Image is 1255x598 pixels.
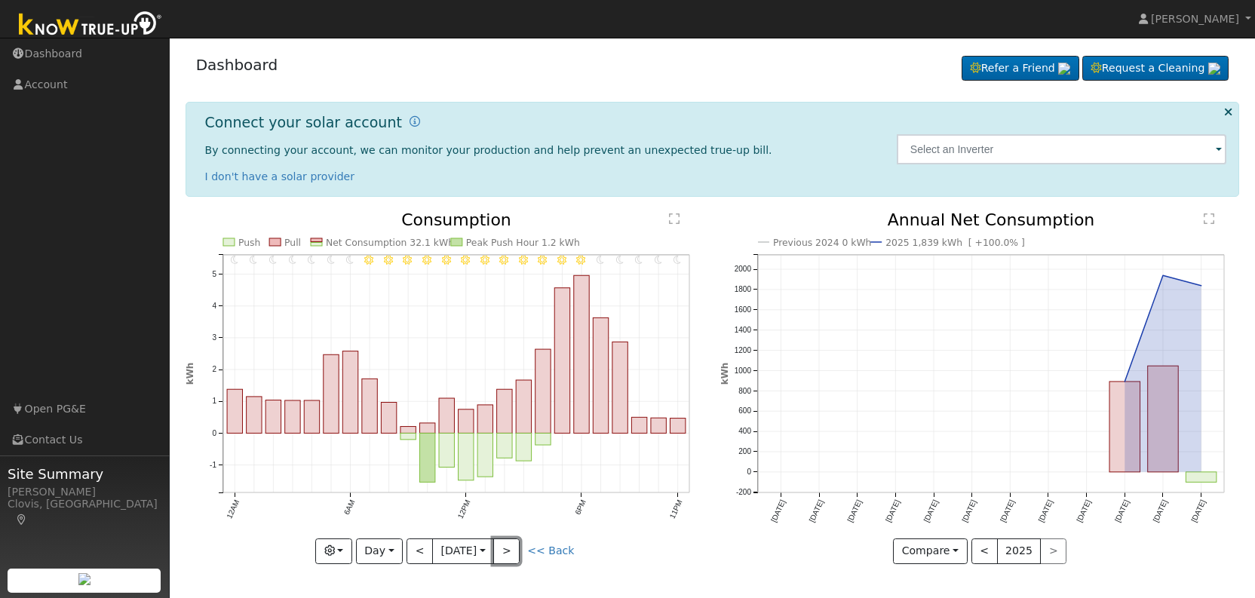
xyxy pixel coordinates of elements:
div: Clovis, [GEOGRAPHIC_DATA] [8,496,161,528]
h1: Connect your solar account [205,114,402,131]
a: Map [15,514,29,526]
img: retrieve [1208,63,1220,75]
rect: onclick="" [1109,382,1140,472]
a: I don't have a solar provider [205,170,355,182]
text: 400 [738,428,751,436]
span: Site Summary [8,464,161,484]
img: retrieve [78,573,91,585]
button: 2025 [997,538,1042,564]
text: Annual Net Consumption [888,210,1095,229]
circle: onclick="" [1198,283,1204,289]
img: retrieve [1058,63,1070,75]
rect: onclick="" [1186,472,1217,483]
text: [DATE] [769,498,787,523]
text: 1000 [735,366,752,375]
text: [DATE] [1075,498,1093,523]
button: Compare [893,538,968,564]
text: 0 [747,468,751,477]
text: 2025 1,839 kWh [ +100.0% ] [885,238,1025,248]
a: Dashboard [196,56,278,74]
text: [DATE] [1190,498,1207,523]
text: [DATE] [846,498,864,523]
text: [DATE] [961,498,978,523]
text: 1200 [735,346,752,354]
text: Previous 2024 0 kWh [773,238,872,248]
text: 1800 [735,285,752,293]
text: 200 [738,448,751,456]
a: Refer a Friend [962,56,1079,81]
input: Select an Inverter [897,134,1227,164]
circle: onclick="" [1122,379,1128,385]
text: 1600 [735,305,752,314]
span: By connecting your account, we can monitor your production and help prevent an unexpected true-up... [205,144,772,156]
text: [DATE] [999,498,1016,523]
text:  [1204,213,1214,225]
text: 1400 [735,326,752,334]
a: Request a Cleaning [1082,56,1229,81]
text: 600 [738,407,751,416]
div: [PERSON_NAME] [8,484,161,500]
rect: onclick="" [1148,366,1179,473]
button: < [971,538,998,564]
img: Know True-Up [11,8,170,42]
text: 800 [738,387,751,395]
text: -200 [736,488,751,496]
text: [DATE] [884,498,901,523]
text: [DATE] [808,498,825,523]
text: [DATE] [1037,498,1054,523]
text: kWh [720,363,730,385]
text: [DATE] [1152,498,1169,523]
circle: onclick="" [1160,273,1166,279]
text: 2000 [735,265,752,274]
span: [PERSON_NAME] [1151,13,1239,25]
text: [DATE] [922,498,940,523]
text: [DATE] [1113,498,1131,523]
